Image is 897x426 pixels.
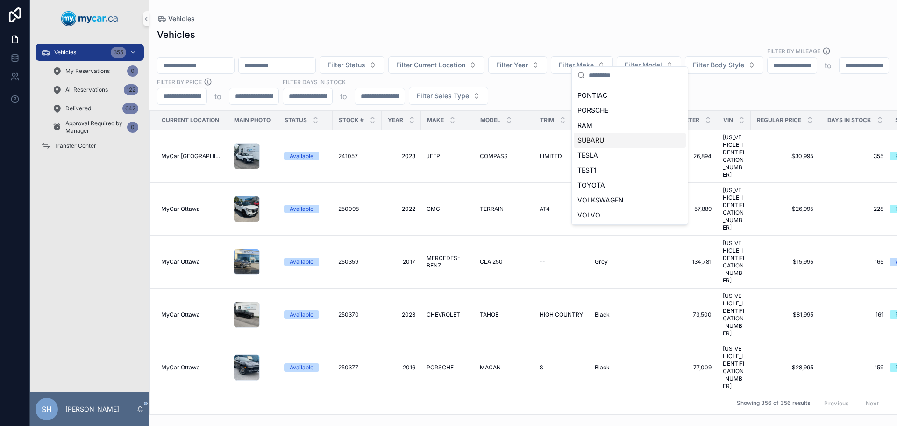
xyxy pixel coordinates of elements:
div: 122 [124,84,138,95]
button: Select Button [409,87,488,105]
div: Available [290,310,313,319]
a: -- [540,258,584,266]
span: -- [540,258,545,266]
label: FILTER BY PRICE [157,78,202,86]
a: GMC [427,205,469,213]
span: Vehicles [54,49,76,56]
span: 2022 [387,205,415,213]
div: 0 [127,122,138,133]
span: Year [388,116,403,124]
span: MACAN [480,364,501,371]
p: [PERSON_NAME] [65,404,119,414]
a: Transfer Center [36,137,144,154]
a: MyCar Ottawa [161,364,222,371]
span: LIMITED [540,152,562,160]
img: App logo [61,11,118,26]
a: 250377 [338,364,376,371]
span: MyCar [GEOGRAPHIC_DATA] [161,152,222,160]
span: AT4 [540,205,550,213]
a: Vehicles [157,14,195,23]
span: Regular Price [757,116,801,124]
div: Suggestions [572,84,688,224]
a: Available [284,310,327,319]
span: GMC [427,205,440,213]
a: 250098 [338,205,376,213]
a: 355 [825,152,883,160]
span: TOYOTA [577,181,605,190]
a: MACAN [480,364,528,371]
span: Delivered [65,105,91,112]
a: MyCar Ottawa [161,258,222,266]
div: Available [290,258,313,266]
p: to [340,91,347,102]
a: 241057 [338,152,376,160]
span: Filter Make [559,60,594,70]
a: [US_VEHICLE_IDENTIFICATION_NUMBER] [723,134,745,179]
span: Approval Required by Manager [65,120,123,135]
a: 134,781 [667,258,712,266]
span: Filter Sales Type [417,91,469,101]
a: CHEVROLET [427,311,469,318]
span: 250370 [338,311,359,318]
span: 26,894 [667,152,712,160]
a: Vehicles355 [36,44,144,61]
span: TAHOE [480,311,498,318]
button: Select Button [551,56,613,74]
button: Select Button [320,56,384,74]
span: Filter Status [327,60,365,70]
a: 161 [825,311,883,318]
a: [US_VEHICLE_IDENTIFICATION_NUMBER] [723,239,745,284]
span: MyCar Ottawa [161,364,200,371]
span: Model [480,116,500,124]
a: 165 [825,258,883,266]
a: 159 [825,364,883,371]
a: MyCar Ottawa [161,311,222,318]
a: [US_VEHICLE_IDENTIFICATION_NUMBER] [723,345,745,390]
span: Showing 356 of 356 results [737,400,810,407]
span: All Reservations [65,86,108,94]
span: Filter Year [496,60,528,70]
a: $26,995 [756,205,813,213]
a: 77,009 [667,364,712,371]
a: $30,995 [756,152,813,160]
a: $28,995 [756,364,813,371]
span: VIN [723,116,733,124]
span: 250377 [338,364,358,371]
a: Available [284,258,327,266]
button: Select Button [488,56,547,74]
span: JEEP [427,152,440,160]
a: 73,500 [667,311,712,318]
a: TERRAIN [480,205,528,213]
span: Main Photo [234,116,271,124]
a: 57,889 [667,205,712,213]
a: COMPASS [480,152,528,160]
span: SUBARU [577,136,604,145]
a: [US_VEHICLE_IDENTIFICATION_NUMBER] [723,292,745,337]
span: 2016 [387,364,415,371]
span: Black [595,311,610,318]
span: Vehicles [168,14,195,23]
a: JEEP [427,152,469,160]
span: 250359 [338,258,358,266]
span: MyCar Ottawa [161,258,200,266]
p: to [214,91,221,102]
div: 0 [127,65,138,77]
a: MERCEDES-BENZ [427,254,469,269]
a: CLA 250 [480,258,528,266]
a: HIGH COUNTRY [540,311,584,318]
a: 2023 [387,311,415,318]
span: Filter Current Location [396,60,465,70]
span: MyCar Ottawa [161,205,200,213]
a: [US_VEHICLE_IDENTIFICATION_NUMBER] [723,187,745,231]
span: Black [595,364,610,371]
span: RAM [577,121,592,130]
button: Select Button [388,56,484,74]
a: Grey [595,258,656,266]
span: TEST1 [577,166,597,175]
